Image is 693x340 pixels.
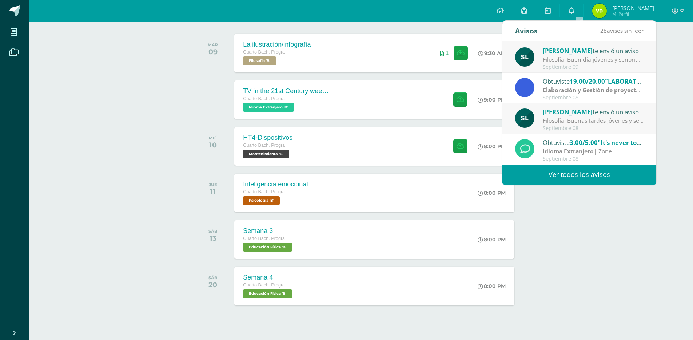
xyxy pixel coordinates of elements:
div: Inteligencia emocional [243,181,308,188]
div: 8:00 PM [478,236,506,243]
span: [PERSON_NAME] [612,4,654,12]
span: avisos sin leer [600,27,644,35]
div: Septiembre 08 [543,125,644,131]
div: TV in the 21st Century week 5 [243,87,330,95]
div: Filosofía: Buenas tardes jóvenes y señoritas Por favor para mañana traer dispositivo para trabaja... [543,116,644,125]
img: aeec87acf9f73d1a1c3505d5770713a8.png [515,47,534,67]
div: 9:00 PM [478,96,506,103]
span: Cuarto Bach. Progra [243,96,285,101]
strong: Idioma Extranjero [543,147,594,155]
div: SÁB [208,275,218,280]
div: Obtuviste en [543,138,644,147]
div: La ilustración/infografía [243,41,311,48]
div: Semana 4 [243,274,294,281]
span: Educación Física 'B' [243,289,292,298]
div: te envió un aviso [543,46,644,55]
span: [PERSON_NAME] [543,108,593,116]
span: Cuarto Bach. Progra [243,236,285,241]
span: 1 [446,50,449,56]
div: 20 [208,280,218,289]
span: 3.00/5.00 [570,138,598,147]
div: 8:00 PM [478,143,506,150]
div: 8:00 PM [478,283,506,289]
div: Semana 3 [243,227,294,235]
div: Obtuviste en [543,76,644,86]
div: 09 [208,47,218,56]
span: Filosofía 'B' [243,56,276,65]
img: aeec87acf9f73d1a1c3505d5770713a8.png [515,108,534,128]
div: te envió un aviso [543,107,644,116]
div: | Zone [543,147,644,155]
img: 420f1834d81ae992e203a515f8c78fe0.png [592,4,607,18]
div: HT4-Dispositivos [243,134,292,142]
span: Mi Perfil [612,11,654,17]
span: Mantenimiento 'B' [243,150,289,158]
span: [PERSON_NAME] [543,47,593,55]
span: Idioma Extranjero 'B' [243,103,294,112]
a: Ver todos los avisos [502,165,656,185]
div: 11 [209,187,217,196]
div: Filosofía: Buen día jóvenes y señoritas En el periodo de filosofía crear una infografía digital c... [543,55,644,64]
div: 13 [208,234,218,242]
div: JUE [209,182,217,187]
span: 28 [600,27,607,35]
div: MIÉ [209,135,217,141]
strong: Elaboración y Gestión de proyectos [543,86,642,94]
span: 19.00/20.00 [570,77,605,86]
div: 10 [209,141,217,149]
div: MAR [208,42,218,47]
span: Educación Física 'B' [243,243,292,252]
span: Cuarto Bach. Progra [243,282,285,288]
div: 8:00 PM [478,190,506,196]
span: Cuarto Bach. Progra [243,189,285,194]
div: 9:30 AM [478,50,506,56]
div: SÁB [208,229,218,234]
div: Septiembre 08 [543,156,644,162]
div: Archivos entregados [440,50,449,56]
span: Cuarto Bach. Progra [243,143,285,148]
div: Septiembre 09 [543,64,644,70]
div: Septiembre 08 [543,95,644,101]
span: Cuarto Bach. Progra [243,50,285,55]
span: Psicología 'B' [243,196,280,205]
div: | ZONA [543,86,644,94]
